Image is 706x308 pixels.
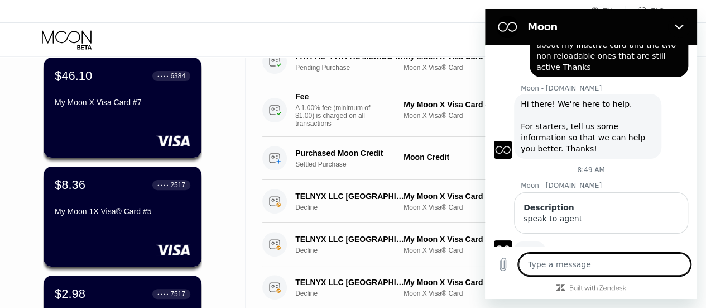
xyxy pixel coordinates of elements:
div: TELNYX LLC [GEOGRAPHIC_DATA] [GEOGRAPHIC_DATA] [295,278,406,287]
iframe: Messaging window [485,9,697,299]
div: $2.98 [55,287,85,301]
div: $46.10● ● ● ●6384My Moon X Visa Card #7 [44,58,201,158]
div: 6384 [170,72,185,80]
div: Moon X Visa® Card [404,247,551,254]
div: TELNYX LLC [GEOGRAPHIC_DATA] [GEOGRAPHIC_DATA]DeclineMy Moon X Visa Card #6Moon X Visa® Card[DATE... [262,223,664,266]
div: ● ● ● ● [157,183,169,187]
div: Decline [295,247,414,254]
div: TELNYX LLC [GEOGRAPHIC_DATA] [GEOGRAPHIC_DATA] [295,235,406,244]
div: My Moon 1X Visa® Card #5 [55,207,190,216]
div: Purchased Moon Credit [295,149,406,158]
div: EN [591,6,625,17]
div: Settled Purchase [295,160,414,168]
div: FeeA 1.00% fee (minimum of $1.00) is charged on all transactionsMy Moon X Visa Card #7Moon X Visa... [262,83,664,137]
div: TELNYX LLC [GEOGRAPHIC_DATA] [GEOGRAPHIC_DATA]DeclineMy Moon X Visa Card #6Moon X Visa® Card[DATE... [262,180,664,223]
div: My Moon X Visa Card #6 [404,235,551,244]
div: ● ● ● ● [157,74,169,78]
div: $8.36● ● ● ●2517My Moon 1X Visa® Card #5 [44,167,201,267]
div: PAYPAL *PAYPAL MEXICO CITY MXPending PurchaseMy Moon X Visa Card #7Moon X Visa® Card[DATE]7:16 AM... [262,40,664,83]
div: Decline [295,203,414,211]
div: 2517 [170,181,185,189]
div: FAQ [625,6,664,17]
div: ● ● ● ● [157,292,169,296]
div: My Moon X Visa Card #7 [55,98,190,107]
div: Pending Purchase [295,64,414,72]
div: Fee [295,92,373,101]
div: $46.10 [55,69,92,83]
div: My Moon X Visa Card #6 [404,278,551,287]
div: Purchased Moon CreditSettled PurchaseMoon Credit[DATE]4:13 PM$50.01 [262,137,664,180]
div: $8.36 [55,178,85,192]
div: Moon X Visa® Card [404,64,551,72]
div: Moon X Visa® Card [404,290,551,297]
div: Moon Credit [404,153,551,162]
div: My Moon X Visa Card #6 [404,192,551,201]
div: Decline [295,290,414,297]
div: TELNYX LLC [GEOGRAPHIC_DATA] [GEOGRAPHIC_DATA] [295,192,406,201]
div: My Moon X Visa Card #7 [404,100,551,109]
div: Moon X Visa® Card [404,203,551,211]
div: A 1.00% fee (minimum of $1.00) is charged on all transactions [295,104,379,127]
div: 7517 [170,290,185,298]
div: EN [603,7,612,15]
div: Moon X Visa® Card [404,112,551,120]
div: FAQ [651,7,664,15]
